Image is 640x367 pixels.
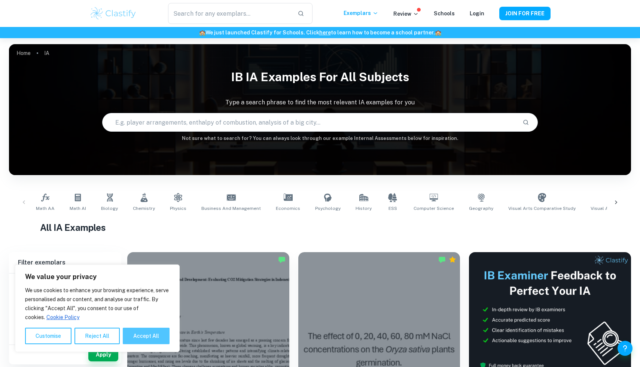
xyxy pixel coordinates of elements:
p: Type a search phrase to find the most relevant IA examples for you [9,98,631,107]
h6: Not sure what to search for? You can always look through our example Internal Assessments below f... [9,135,631,142]
img: Marked [278,256,286,263]
p: Review [393,10,419,18]
h6: We just launched Clastify for Schools. Click to learn how to become a school partner. [1,28,639,37]
p: IA [44,49,49,57]
button: JOIN FOR FREE [499,7,551,20]
button: Help and Feedback [618,341,633,356]
a: Home [16,48,31,58]
h6: Filter exemplars [9,252,121,273]
span: Psychology [315,205,341,212]
p: Exemplars [344,9,378,17]
p: We value your privacy [25,272,170,281]
span: Visual Arts Comparative Study [508,205,576,212]
button: Customise [25,328,71,344]
span: Business and Management [201,205,261,212]
h1: All IA Examples [40,221,600,234]
span: 🏫 [199,30,205,36]
span: Math AA [36,205,55,212]
h1: IB IA examples for all subjects [9,65,631,89]
img: Clastify logo [89,6,137,21]
input: Search for any exemplars... [168,3,292,24]
button: Accept All [123,328,170,344]
button: Search [519,116,532,129]
a: here [319,30,331,36]
div: Premium [449,256,456,263]
span: Physics [170,205,186,212]
img: Marked [438,256,446,263]
span: Math AI [70,205,86,212]
button: Reject All [74,328,120,344]
a: Login [470,10,484,16]
span: Computer Science [414,205,454,212]
span: Chemistry [133,205,155,212]
div: We value your privacy [15,264,180,352]
span: Biology [101,205,118,212]
a: Cookie Policy [46,314,80,321]
input: E.g. player arrangements, enthalpy of combustion, analysis of a big city... [103,112,516,133]
span: ESS [388,205,397,212]
span: 🏫 [435,30,441,36]
span: Economics [276,205,300,212]
a: Schools [434,10,455,16]
span: History [356,205,372,212]
span: Geography [469,205,493,212]
p: We use cookies to enhance your browsing experience, serve personalised ads or content, and analys... [25,286,170,322]
button: Apply [88,348,118,361]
